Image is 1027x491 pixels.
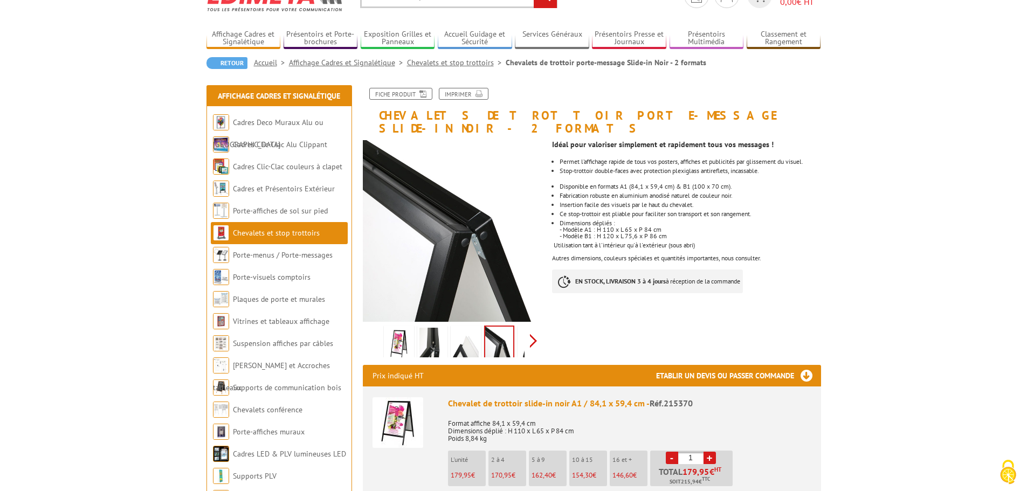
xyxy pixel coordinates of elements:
p: € [572,472,607,479]
img: Suspension affiches par câbles [213,335,229,351]
p: 10 à 15 [572,456,607,464]
img: 215370_chevalet_trottoir_slide-in_1.jpg [520,328,546,361]
a: Cadres LED & PLV lumineuses LED [233,449,346,459]
div: Domaine [56,64,83,71]
span: 170,95 [491,471,512,480]
img: logo_orange.svg [17,17,26,26]
div: - Modèle A1 : H 110 x L 65 x P 84 cm [560,226,821,233]
div: Chevalet de trottoir slide-in noir A1 / 84,1 x 59,4 cm - [448,397,811,410]
div: Domaine: [DOMAIN_NAME] [28,28,122,37]
p: L'unité [451,456,486,464]
img: Cadres Clic-Clac couleurs à clapet [213,158,229,175]
strong: EN STOCK, LIVRAISON 3 à 4 jours [575,277,666,285]
img: Cadres et Présentoirs Extérieur [213,181,229,197]
img: 215370_chevalet_trottoir_slide-in_produit_1.jpg [386,328,412,361]
li: Permet l’affichage rapide de tous vos posters, affiches et publicités par glissement du visuel. [560,158,821,165]
div: - Modèle B1 : H 120 x L 75,6 x P 86 cm [560,233,821,239]
img: Chevalets et stop trottoirs [213,225,229,241]
a: Classement et Rangement [747,30,821,47]
a: Retour [206,57,247,69]
a: Affichage Cadres et Signalétique [206,30,281,47]
li: Insertion facile des visuels par le haut du chevalet. [560,202,821,208]
img: Plaques de porte et murales [213,291,229,307]
img: Porte-affiches muraux [213,424,229,440]
sup: HT [714,466,721,473]
a: Affichage Cadres et Signalétique [218,91,340,101]
img: Vitrines et tableaux affichage [213,313,229,329]
span: 146,60 [612,471,633,480]
div: Dimensions dépliés : [560,220,821,226]
a: Accueil Guidage et Sécurité [438,30,512,47]
a: Présentoirs Presse et Journaux [592,30,666,47]
img: Porte-menus / Porte-messages [213,247,229,263]
a: Porte-menus / Porte-messages [233,250,333,260]
li: Chevalets de trottoir porte-message Slide-in Noir - 2 formats [506,57,706,68]
p: € [451,472,486,479]
a: Supports PLV [233,471,277,481]
span: 162,40 [532,471,552,480]
a: [PERSON_NAME] et Accroches tableaux [213,361,330,392]
p: Format affiche 84,1 x 59,4 cm Dimensions déplié : H 110 x L 65 x P 84 cm Poids 8,84 kg [448,412,811,442]
img: Porte-visuels comptoirs [213,269,229,285]
span: Utilisation tant à l'intérieur qu'à l'extérieur (sous abri) [554,241,695,249]
img: Cadres Deco Muraux Alu ou Bois [213,114,229,130]
p: Total [653,467,733,486]
p: 5 à 9 [532,456,567,464]
a: Porte-visuels comptoirs [233,272,311,282]
img: tab_domain_overview_orange.svg [44,63,52,71]
p: 16 et + [612,456,647,464]
a: Présentoirs et Porte-brochures [284,30,358,47]
a: Porte-affiches muraux [233,427,305,437]
a: Cadres Clic-Clac couleurs à clapet [233,162,342,171]
img: Cimaises et Accroches tableaux [213,357,229,374]
img: 215370_chevalet_trottoir_slide-in_3.jpg [453,328,479,361]
img: 215370_chevalet_trottoir_slide-in_4.jpg [419,328,445,361]
img: tab_keywords_by_traffic_grey.svg [122,63,131,71]
a: Suspension affiches par câbles [233,338,333,348]
a: Présentoirs Multimédia [670,30,744,47]
img: 215370_chevalet_trottoir_slide-in_2.jpg [485,327,513,360]
span: 154,30 [572,471,592,480]
a: Imprimer [439,88,488,100]
li: Disponible en formats A1 (84,1 x 59,4 cm) & B1 (100 x 70 cm). [560,183,821,190]
h1: Chevalets de trottoir porte-message Slide-in Noir - 2 formats [355,88,829,135]
h3: Etablir un devis ou passer commande [656,365,821,386]
a: Affichage Cadres et Signalétique [289,58,407,67]
a: Chevalets conférence [233,405,302,414]
img: Cadres LED & PLV lumineuses LED [213,446,229,462]
a: Cadres et Présentoirs Extérieur [233,184,335,193]
a: Chevalets et stop trottoirs [233,228,320,238]
img: Supports PLV [213,468,229,484]
p: € [491,472,526,479]
span: 215,94 [681,478,699,486]
strong: Idéal pour valoriser simplement et rapidement tous vos messages ! [552,140,774,149]
img: Chevalet de trottoir slide-in noir A1 / 84,1 x 59,4 cm [373,397,423,448]
p: Stop-trottoir double-faces avec protection plexiglass antireflets, incassable. [560,168,821,174]
a: - [666,452,678,464]
a: Plaques de porte et murales [233,294,325,304]
span: 179,95 [683,467,709,476]
div: Mots-clés [134,64,165,71]
p: € [612,472,647,479]
a: Fiche produit [369,88,432,100]
a: Porte-affiches de sol sur pied [233,206,328,216]
sup: TTC [702,476,710,482]
img: Chevalets conférence [213,402,229,418]
p: € [532,472,567,479]
span: Next [528,332,539,350]
a: Chevalets et stop trottoirs [407,58,506,67]
li: Fabrication robuste en aluminium anodisé naturel de couleur noir. [560,192,821,199]
a: Cadres Deco Muraux Alu ou [GEOGRAPHIC_DATA] [213,117,323,149]
p: 2 à 4 [491,456,526,464]
a: Vitrines et tableaux affichage [233,316,329,326]
span: € [709,467,714,476]
img: website_grey.svg [17,28,26,37]
a: Cadres Clic-Clac Alu Clippant [233,140,327,149]
img: Cookies (fenêtre modale) [995,459,1022,486]
span: Soit € [670,478,710,486]
div: Autres dimensions, couleurs spéciales et quantités importantes, nous consulter. [552,255,821,261]
button: Cookies (fenêtre modale) [989,454,1027,491]
a: Services Généraux [515,30,589,47]
a: Exposition Grilles et Panneaux [361,30,435,47]
span: 179,95 [451,471,471,480]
